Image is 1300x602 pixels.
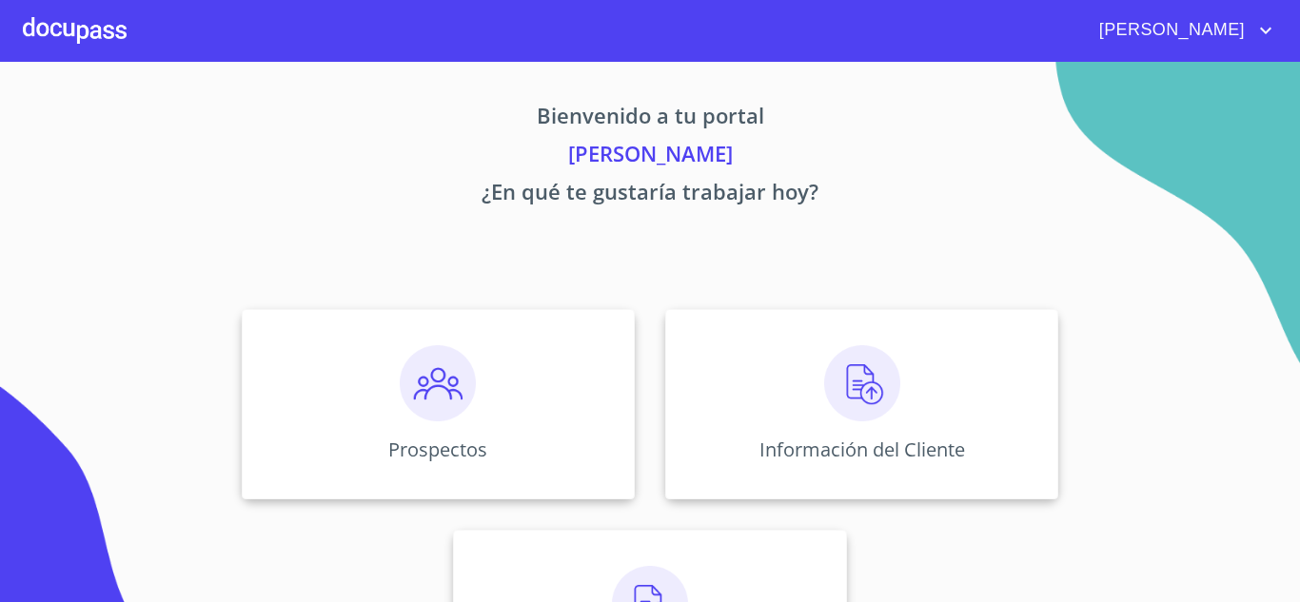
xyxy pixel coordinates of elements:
button: account of current user [1085,15,1277,46]
p: ¿En qué te gustaría trabajar hoy? [64,176,1236,214]
p: Bienvenido a tu portal [64,100,1236,138]
p: Información del Cliente [759,437,965,462]
span: [PERSON_NAME] [1085,15,1254,46]
img: carga.png [824,345,900,421]
img: prospectos.png [400,345,476,421]
p: [PERSON_NAME] [64,138,1236,176]
p: Prospectos [388,437,487,462]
